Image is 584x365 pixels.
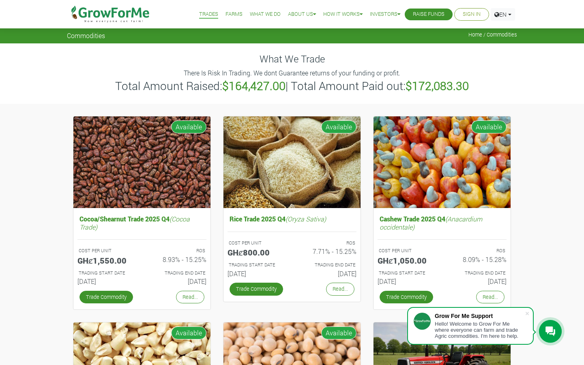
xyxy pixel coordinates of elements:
[321,326,356,339] span: Available
[223,116,361,208] img: growforme image
[380,291,433,303] a: Trade Commodity
[370,10,400,19] a: Investors
[228,270,286,277] h6: [DATE]
[228,247,286,257] h5: GHȼ800.00
[298,270,356,277] h6: [DATE]
[149,247,205,254] p: ROS
[77,213,206,288] a: Cocoa/Shearnut Trade 2025 Q4(Cocoa Trade) COST PER UNIT GHȼ1,550.00 ROS 8.93% - 15.25% TRADING ST...
[378,255,436,265] h5: GHȼ1,050.00
[299,240,355,247] p: ROS
[288,10,316,19] a: About Us
[468,32,517,38] span: Home / Commodities
[435,321,525,339] div: Hello! Welcome to Grow For Me where everyone can farm and trade Agric commodities. I'm here to help.
[77,213,206,232] h5: Cocoa/Shearnut Trade 2025 Q4
[67,53,517,65] h4: What We Trade
[378,277,436,285] h6: [DATE]
[79,247,135,254] p: COST PER UNIT
[299,262,355,268] p: Estimated Trading End Date
[250,10,281,19] a: What We Do
[463,10,481,19] a: Sign In
[149,270,205,277] p: Estimated Trading End Date
[491,8,515,21] a: EN
[68,79,516,93] h3: Total Amount Raised: | Total Amount Paid out:
[79,215,190,231] i: (Cocoa Trade)
[379,247,435,254] p: COST PER UNIT
[476,291,505,303] a: Read...
[449,247,505,254] p: ROS
[378,213,507,232] h5: Cashew Trade 2025 Q4
[298,247,356,255] h6: 7.71% - 15.25%
[471,120,507,133] span: Available
[228,213,356,281] a: Rice Trade 2025 Q4(Oryza Sativa) COST PER UNIT GHȼ800.00 ROS 7.71% - 15.25% TRADING START DATE [D...
[380,215,482,231] i: (Anacardium occidentale)
[148,255,206,263] h6: 8.93% - 15.25%
[77,277,136,285] h6: [DATE]
[326,283,354,295] a: Read...
[406,78,469,93] b: $172,083.30
[378,213,507,288] a: Cashew Trade 2025 Q4(Anacardium occidentale) COST PER UNIT GHȼ1,050.00 ROS 8.09% - 15.28% TRADING...
[228,213,356,225] h5: Rice Trade 2025 Q4
[77,255,136,265] h5: GHȼ1,550.00
[413,10,444,19] a: Raise Funds
[379,270,435,277] p: Estimated Trading Start Date
[79,291,133,303] a: Trade Commodity
[230,283,283,295] a: Trade Commodity
[286,215,326,223] i: (Oryza Sativa)
[321,120,356,133] span: Available
[435,313,525,319] div: Grow For Me Support
[229,240,285,247] p: COST PER UNIT
[222,78,286,93] b: $164,427.00
[229,262,285,268] p: Estimated Trading Start Date
[73,116,210,208] img: growforme image
[199,10,218,19] a: Trades
[448,255,507,263] h6: 8.09% - 15.28%
[171,326,206,339] span: Available
[323,10,363,19] a: How it Works
[68,68,516,78] p: There Is Risk In Trading. We dont Guarantee returns of your funding or profit.
[448,277,507,285] h6: [DATE]
[148,277,206,285] h6: [DATE]
[67,32,105,39] span: Commodities
[225,10,243,19] a: Farms
[449,270,505,277] p: Estimated Trading End Date
[171,120,206,133] span: Available
[79,270,135,277] p: Estimated Trading Start Date
[176,291,204,303] a: Read...
[374,116,511,208] img: growforme image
